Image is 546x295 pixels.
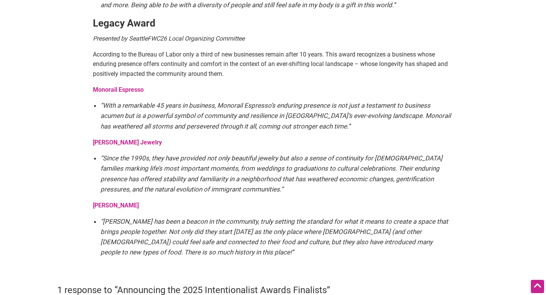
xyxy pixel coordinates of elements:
em: Presented by SeattleFWC26 Local Organizing Committee [93,35,245,42]
em: “Since the 1990s, they have provided not only beautiful jewelry but also a sense of continuity fo... [100,154,442,193]
a: [PERSON_NAME] Jewelry [93,139,162,146]
strong: Legacy Award [93,17,155,29]
em: “[PERSON_NAME] has been a beacon in the community, truly setting the standard for what it means t... [100,218,448,256]
em: “With a remarkable 45 years in business, Monorail Espresso’s enduring presence is not just a test... [100,102,451,130]
a: Monorail Espresso [93,86,144,93]
div: Scroll Back to Top [531,280,544,293]
p: According to the Bureau of Labor only a third of new businesses remain after 10 years. This award... [93,50,453,79]
a: [PERSON_NAME] [93,202,139,209]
